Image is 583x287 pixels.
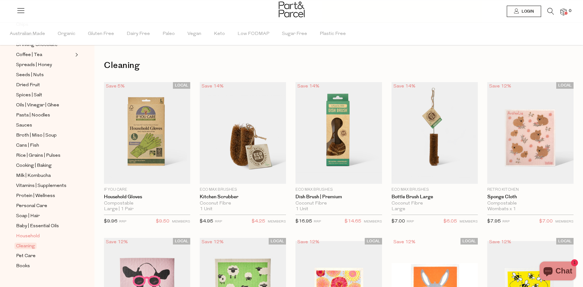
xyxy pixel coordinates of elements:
div: Coconut Fibre [295,201,382,206]
a: Cooking | Baking [16,162,73,170]
span: Dairy Free [127,23,150,45]
span: Cooking | Baking [16,162,52,170]
span: LOCAL [556,238,574,245]
div: Save 12% [295,238,321,246]
span: Pasta | Noodles [16,112,50,119]
a: Spreads | Honey [16,61,73,69]
span: Coffee | Tea [16,51,42,59]
div: Save 14% [295,82,321,91]
h1: Cleaning [104,58,574,73]
span: LOCAL [556,82,574,89]
div: Save 14% [200,82,226,91]
span: Spices | Salt [16,92,42,99]
div: Coconut Fibre [392,201,478,206]
span: $7.00 [539,217,553,226]
span: Login [520,9,534,14]
div: Save 12% [487,238,513,246]
small: RRP [314,220,321,223]
span: LOCAL [365,238,382,245]
span: Australian Made [10,23,45,45]
span: Personal Care [16,202,47,210]
span: $7.00 [392,219,405,224]
span: Seeds | Nuts [16,71,44,79]
p: Retro Kitchen [487,187,574,193]
a: Household [16,232,73,240]
span: $4.25 [252,217,265,226]
a: Protein | Wellness [16,192,73,200]
p: Eco Max Brushes [200,187,286,193]
a: Personal Care [16,202,73,210]
span: Oils | Vinegar | Ghee [16,102,59,109]
a: Baby | Essential Oils [16,222,73,230]
span: Milk | Kombucha [16,172,51,180]
span: Baby | Essential Oils [16,222,59,230]
span: Cans | Fish [16,142,39,149]
div: Save 12% [200,238,226,246]
span: $16.95 [295,219,312,224]
small: MEMBERS [172,220,190,223]
div: Save 12% [487,82,513,91]
span: $4.95 [200,219,213,224]
div: Save 14% [392,82,417,91]
small: RRP [215,220,222,223]
img: Bottle Brush Large [392,82,478,184]
span: Organic [58,23,75,45]
p: If You Care [104,187,190,193]
div: Coconut Fibre [200,201,286,206]
small: RRP [119,220,126,223]
a: Kitchen Scrubber [200,194,286,200]
a: Household Gloves [104,194,190,200]
span: 1 Unit [200,206,213,212]
img: Household Gloves [104,82,190,184]
a: Rice | Grains | Pulses [16,152,73,160]
div: Compostable [104,201,190,206]
span: Cleaning [14,243,37,249]
small: RRP [407,220,414,223]
span: Drinking Chocolate [16,41,58,49]
a: Coffee | Tea [16,51,73,59]
div: Save 12% [392,238,417,246]
span: $9.50 [156,217,169,226]
button: Expand/Collapse Coffee | Tea [74,51,78,59]
span: LOCAL [269,238,286,245]
span: LOCAL [173,82,190,89]
img: Sponge Cloth [487,82,574,184]
div: Save 12% [104,238,130,246]
span: Plastic Free [320,23,346,45]
span: Soap | Hair [16,212,40,220]
a: Vitamins | Supplements [16,182,73,190]
a: Sponge Cloth [487,194,574,200]
a: Login [507,6,541,17]
a: Pet Care [16,252,73,260]
span: Broth | Miso | Soup [16,132,57,139]
a: Oils | Vinegar | Ghee [16,101,73,109]
span: Keto [214,23,225,45]
img: Kitchen Scrubber [200,82,286,184]
a: Bottle Brush Large [392,194,478,200]
span: $7.95 [487,219,501,224]
span: Large | 1 Pair [104,206,134,212]
a: 0 [560,8,567,15]
span: LOCAL [173,238,190,245]
span: Books [16,262,30,270]
span: Vitamins | Supplements [16,182,66,190]
inbox-online-store-chat: Shopify online store chat [538,262,578,282]
span: Paleo [163,23,175,45]
a: Milk | Kombucha [16,172,73,180]
span: $14.65 [345,217,361,226]
a: Cans | Fish [16,142,73,149]
a: Spices | Salt [16,91,73,99]
small: RRP [502,220,510,223]
span: $9.96 [104,219,117,224]
span: Wombats x 1 [487,206,516,212]
small: MEMBERS [460,220,478,223]
span: Protein | Wellness [16,192,55,200]
a: Sauces [16,121,73,129]
span: Large [392,206,405,212]
a: Soap | Hair [16,212,73,220]
a: Broth | Miso | Soup [16,132,73,139]
span: LOCAL [460,238,478,245]
span: Vegan [187,23,201,45]
a: Pasta | Noodles [16,111,73,119]
span: 0 [567,8,573,14]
